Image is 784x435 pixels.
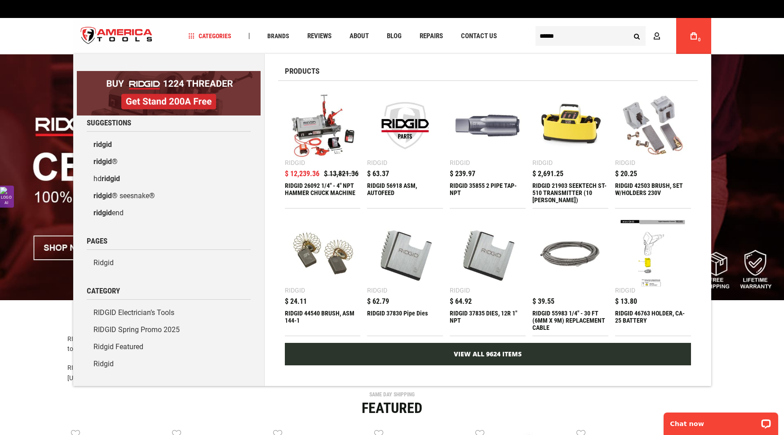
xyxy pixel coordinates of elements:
[285,182,361,204] div: RIDGID 26092 1/4
[73,19,160,53] img: America Tools
[615,310,691,331] div: RIDGID 46763 HOLDER, CA-25 BATTERY
[289,92,356,159] img: RIDGID 26092 1/4
[73,19,160,53] a: store logo
[285,160,305,166] div: Ridgid
[93,140,112,149] b: ridgid
[87,338,251,355] a: Ridgid Featured
[450,170,475,178] span: $ 239.97
[87,204,251,222] a: ridgidend
[367,310,443,331] div: RIDGID 37830 Pipe Dies
[615,88,691,208] a: RIDGID 42503 BRUSH, SET W/HOLDERS 230V Ridgid $ 20.25 RIDGID 42503 BRUSH, SET W/HOLDERS 230V
[367,170,389,178] span: $ 63.37
[263,30,293,42] a: Brands
[77,71,261,78] a: BOGO: Buy RIDGID® 1224 Threader, Get Stand 200A Free!
[285,310,361,331] div: RIDGID 44540 BRUSH, ASM 144-1
[367,182,443,204] div: RIDGID 56918 ASM, AUTOFEED
[416,30,447,42] a: Repairs
[367,287,387,293] div: Ridgid
[67,363,717,383] p: RIDGID products purchased through America Tools are 100% quality-assured and include a lifetime w...
[87,304,251,321] a: RIDGID Electrician’s Tools
[450,298,472,305] span: $ 64.92
[87,321,251,338] a: RIDGID Spring Promo 2025
[383,30,406,42] a: Blog
[537,92,604,159] img: RIDGID 21903 SEEKTECH ST-510 TRANSMITTER (10 WATTS)
[307,33,332,40] span: Reviews
[532,170,563,178] span: $ 2,691.25
[87,187,251,204] a: ridgid® seesnake®
[615,182,691,204] div: RIDGID 42503 BRUSH, SET W/HOLDERS 230V
[285,298,307,305] span: $ 24.11
[532,160,553,166] div: Ridgid
[93,157,112,166] b: ridgid
[285,215,361,336] a: RIDGID 44540 BRUSH, ASM 144-1 Ridgid $ 24.11 RIDGID 44540 BRUSH, ASM 144-1
[367,298,389,305] span: $ 62.79
[615,287,635,293] div: Ridgid
[454,92,521,159] img: RIDGID 35855 2 PIPE TAP-NPT
[615,160,635,166] div: Ridgid
[87,170,251,187] a: hdridgid
[102,174,120,183] b: ridgid
[87,153,251,170] a: ridgid®
[345,30,373,42] a: About
[537,220,604,287] img: RIDGID 55983 1/4
[698,37,701,42] span: 0
[71,401,713,415] div: Featured
[67,334,717,354] p: RIDGID products are built for the professional trades, offering reliable, durable performance thr...
[372,220,439,287] img: RIDGID 37830 Pipe Dies
[87,136,251,153] a: ridgid
[532,310,608,331] div: RIDGID 55983 1/4
[367,160,387,166] div: Ridgid
[420,33,443,40] span: Repairs
[285,67,319,75] span: Products
[289,220,356,287] img: RIDGID 44540 BRUSH, ASM 144-1
[285,88,361,208] a: RIDGID 26092 1/4 Ridgid $ 13,821.36 $ 12,239.36 RIDGID 26092 1/4" - 4" NPT HAMMER CHUCK MACHINE
[532,88,608,208] a: RIDGID 21903 SEEKTECH ST-510 TRANSMITTER (10 WATTS) Ridgid $ 2,691.25 RIDGID 21903 SEEKTECH ST-51...
[450,287,470,293] div: Ridgid
[350,33,369,40] span: About
[387,33,402,40] span: Blog
[285,287,305,293] div: Ridgid
[620,220,687,287] img: RIDGID 46763 HOLDER, CA-25 BATTERY
[184,30,235,42] a: Categories
[303,30,336,42] a: Reviews
[285,343,691,365] a: View All 9624 Items
[450,88,526,208] a: RIDGID 35855 2 PIPE TAP-NPT Ridgid $ 239.97 RIDGID 35855 2 PIPE TAP-NPT
[615,298,637,305] span: $ 13.80
[620,92,687,159] img: RIDGID 42503 BRUSH, SET W/HOLDERS 230V
[87,355,251,373] a: Ridgid
[615,170,637,178] span: $ 20.25
[71,392,713,397] div: SAME DAY SHIPPING
[450,215,526,336] a: RIDGID 37835 DIES, 12R 1 Ridgid $ 64.92 RIDGID 37835 DIES, 12R 1" NPT
[532,182,608,204] div: RIDGID 21903 SEEKTECH ST-510 TRANSMITTER (10 WATTS)
[367,215,443,336] a: RIDGID 37830 Pipe Dies Ridgid $ 62.79 RIDGID 37830 Pipe Dies
[532,215,608,336] a: RIDGID 55983 1/4 $ 39.55 RIDGID 55983 1/4" - 30 FT (6MM X 9M) REPLACEMENT CABLE
[267,33,289,39] span: Brands
[87,254,251,271] a: Ridgid
[454,220,521,287] img: RIDGID 37835 DIES, 12R 1
[685,18,702,54] a: 0
[285,170,319,178] span: $ 12,239.36
[450,160,470,166] div: Ridgid
[367,88,443,208] a: RIDGID 56918 ASM, AUTOFEED Ridgid $ 63.37 RIDGID 56918 ASM, AUTOFEED
[629,27,646,44] button: Search
[450,310,526,331] div: RIDGID 37835 DIES, 12R 1
[532,298,554,305] span: $ 39.55
[87,287,120,295] span: Category
[93,209,112,217] b: ridgid
[188,33,231,39] span: Categories
[457,30,501,42] a: Contact Us
[461,33,497,40] span: Contact Us
[658,407,784,435] iframe: LiveChat chat widget
[77,71,261,115] img: BOGO: Buy RIDGID® 1224 Threader, Get Stand 200A Free!
[615,215,691,336] a: RIDGID 46763 HOLDER, CA-25 BATTERY Ridgid $ 13.80 RIDGID 46763 HOLDER, CA-25 BATTERY
[87,119,131,127] span: Suggestions
[93,191,112,200] b: ridgid
[324,170,359,178] span: $ 13,821.36
[450,182,526,204] div: RIDGID 35855 2 PIPE TAP-NPT
[87,237,107,245] span: Pages
[372,92,439,159] img: RIDGID 56918 ASM, AUTOFEED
